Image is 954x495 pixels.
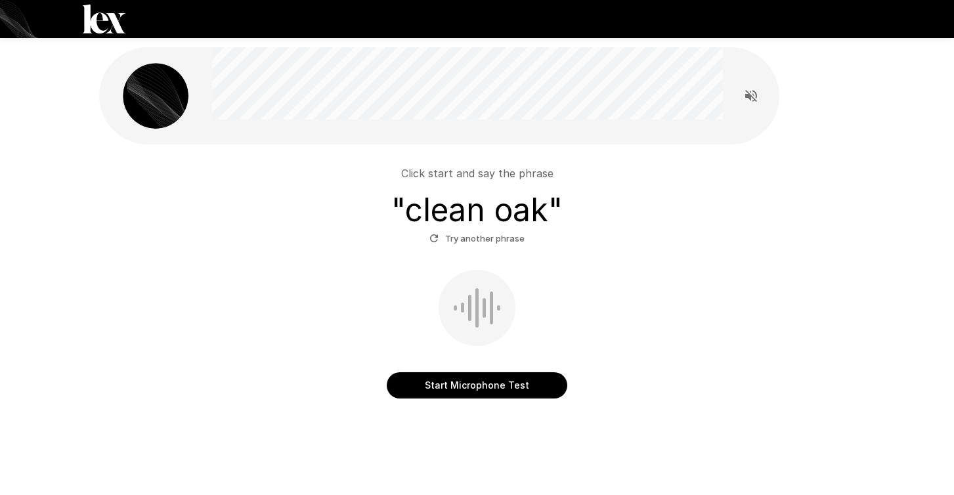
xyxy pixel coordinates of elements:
h3: " clean oak " [391,192,563,228]
button: Start Microphone Test [387,372,567,398]
img: lex_avatar2.png [123,63,188,129]
button: Try another phrase [426,228,528,249]
p: Click start and say the phrase [401,165,553,181]
button: Read questions aloud [738,83,764,109]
